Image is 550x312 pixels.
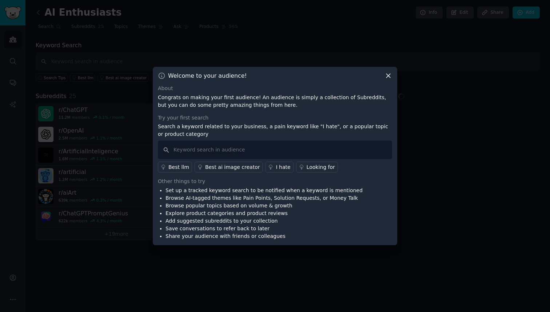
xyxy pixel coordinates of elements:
[166,232,363,240] li: Share your audience with friends or colleagues
[265,162,293,173] a: I hate
[158,85,392,92] div: About
[166,202,363,210] li: Browse popular topics based on volume & growth
[296,162,338,173] a: Looking for
[195,162,263,173] a: Best ai image creator
[168,163,189,171] div: Best llm
[158,141,392,159] input: Keyword search in audience
[166,194,363,202] li: Browse AI-tagged themes like Pain Points, Solution Requests, or Money Talk
[158,123,392,138] p: Search a keyword related to your business, a pain keyword like "I hate", or a popular topic or pr...
[158,94,392,109] p: Congrats on making your first audience! An audience is simply a collection of Subreddits, but you...
[158,114,392,122] div: Try your first search
[205,163,260,171] div: Best ai image creator
[166,210,363,217] li: Explore product categories and product reviews
[166,225,363,232] li: Save conversations to refer back to later
[158,178,392,185] div: Other things to try
[166,217,363,225] li: Add suggested subreddits to your collection
[276,163,290,171] div: I hate
[307,163,335,171] div: Looking for
[158,162,192,173] a: Best llm
[168,72,247,80] h3: Welcome to your audience!
[166,187,363,194] li: Set up a tracked keyword search to be notified when a keyword is mentioned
